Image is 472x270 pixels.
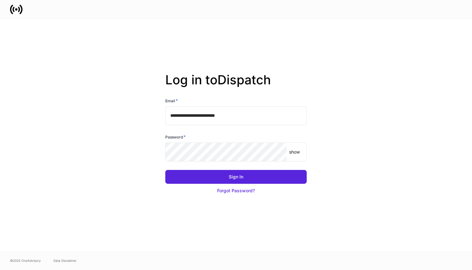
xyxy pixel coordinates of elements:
[165,134,186,140] h6: Password
[229,174,243,180] div: Sign In
[53,258,77,263] a: Data Disclaimer
[289,149,300,155] p: show
[10,258,41,263] span: © 2025 OneAdvisory
[165,98,178,104] h6: Email
[165,184,307,198] button: Forgot Password?
[217,188,255,194] div: Forgot Password?
[165,170,307,184] button: Sign In
[165,72,307,98] h2: Log in to Dispatch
